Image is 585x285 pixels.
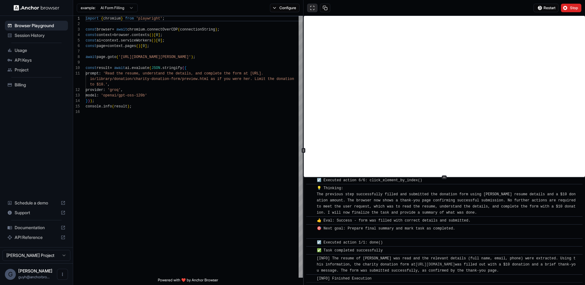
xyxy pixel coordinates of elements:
span: API Keys [15,57,66,63]
span: connectionString [180,27,215,32]
div: 10 [73,65,80,71]
span: ; [160,33,162,37]
span: ; [162,16,165,21]
span: ​ [309,225,312,232]
span: , [108,82,110,87]
span: ai [125,66,129,70]
span: ] [158,33,160,37]
span: evaluate [132,66,149,70]
span: prompt [86,71,99,76]
span: contexts [132,33,149,37]
span: 'groq' [108,88,121,92]
span: Session History [15,32,66,38]
div: 7 [73,49,80,54]
span: ( [149,66,151,70]
span: io/library/donation/charity-donation-form/preview. [90,77,200,81]
span: = [112,27,114,32]
span: ☑️ Executed action 6/6: click_element_by_index() [317,178,422,182]
span: await [86,55,97,59]
span: . [101,104,103,109]
span: ; [147,44,149,48]
span: . [105,55,108,59]
span: Guy Hayou [18,268,52,273]
span: ; [193,55,195,59]
div: 16 [73,109,80,115]
span: ☑️ Executed action 1/1: done() [317,240,383,245]
span: } [121,16,123,21]
span: model [86,93,97,98]
span: Schedule a demo [15,200,58,206]
span: Support [15,210,58,216]
span: ✅ Task completed successfully [317,248,383,253]
span: ( [182,66,184,70]
span: const [86,33,97,37]
span: ; [162,38,165,43]
span: . [145,27,147,32]
span: context [108,44,123,48]
div: 14 [73,98,80,104]
img: Anchor Logo [14,5,59,11]
span: ) [90,99,92,103]
span: { [101,16,103,21]
span: ( [178,27,180,32]
span: ​ [309,255,312,262]
span: . [119,38,121,43]
span: ( [112,104,114,109]
div: 11 [73,71,80,76]
span: JSON [151,66,160,70]
span: 'playwright' [136,16,162,21]
span: = [112,33,114,37]
div: 15 [73,104,80,109]
span: ​ [309,218,312,224]
span: const [86,66,97,70]
span: ​ [309,177,312,183]
span: ) [127,104,129,109]
span: to $10.' [90,82,108,87]
span: 'Read the resume, understand the details, and comp [103,71,213,76]
span: = [101,38,103,43]
span: ​ [309,185,312,191]
span: chromium [127,27,145,32]
span: [ [154,33,156,37]
span: info [103,104,112,109]
div: Project [5,65,68,75]
div: Browser Playground [5,21,68,31]
span: ) [191,55,193,59]
button: Restart [534,4,558,12]
div: API Reference [5,233,68,242]
div: 9 [73,60,80,65]
span: 👍 Eval: Success - form was filled with correct details and submitted. [317,218,471,223]
span: result [97,66,110,70]
div: Usage [5,45,68,55]
span: import [86,16,99,21]
div: 8 [73,54,80,60]
span: ; [217,27,219,32]
div: 12 [73,87,80,93]
button: Open in full screen [307,4,317,12]
span: ai [97,38,101,43]
span: ) [138,44,140,48]
span: ( [151,38,154,43]
span: Browser Playground [15,23,66,29]
span: ] [145,44,147,48]
span: 💡 Thinking: The previous step successfully filled and submitted the donation form using [PERSON_N... [317,186,578,215]
span: ; [129,104,132,109]
span: context [97,33,112,37]
span: 🎯 Next goal: Prepare final summary and mark task as completed. [317,226,455,237]
span: [ [140,44,143,48]
div: Support [5,208,68,218]
span: API Reference [15,234,58,240]
span: : [97,93,99,98]
span: } [86,99,88,103]
span: ( [149,33,151,37]
span: [INFO] The resume of [PERSON_NAME] was read and the relevant details (full name, email, phone) we... [317,256,576,273]
span: . [129,33,132,37]
span: Usage [15,47,66,53]
div: Session History [5,31,68,40]
span: , [121,88,123,92]
button: Configure [270,4,300,12]
span: ; [92,99,94,103]
span: await [114,66,125,70]
span: ​ [309,276,312,282]
span: connectOverCDP [147,27,178,32]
